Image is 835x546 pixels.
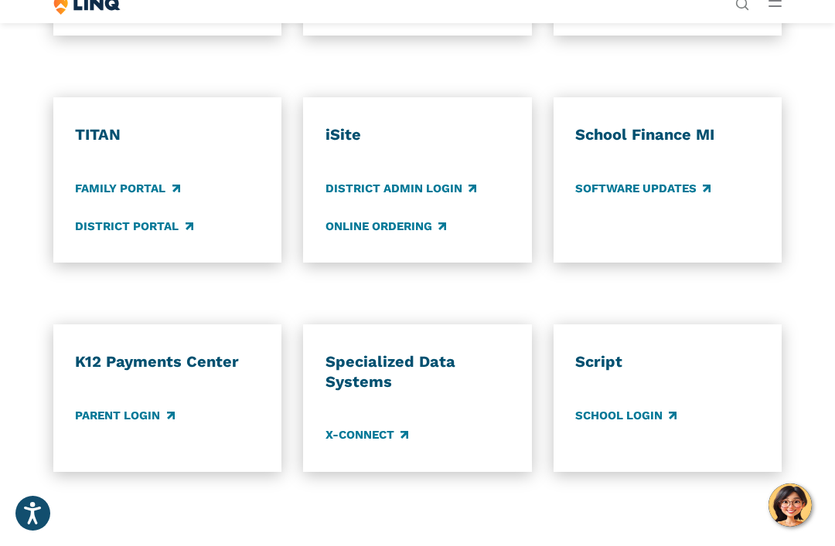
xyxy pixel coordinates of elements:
a: District Portal [75,218,193,235]
h3: TITAN [75,125,259,145]
h3: Script [575,352,759,372]
a: Software Updates [575,180,711,197]
button: Hello, have a question? Let’s chat. [769,483,812,527]
a: School Login [575,407,677,424]
h3: K12 Payments Center [75,352,259,372]
a: X-Connect [325,427,408,444]
h3: School Finance MI [575,125,759,145]
a: District Admin Login [325,180,476,197]
a: Online Ordering [325,218,446,235]
h3: iSite [325,125,510,145]
a: Parent Login [75,407,174,424]
h3: Specialized Data Systems [325,352,510,392]
a: Family Portal [75,180,179,197]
